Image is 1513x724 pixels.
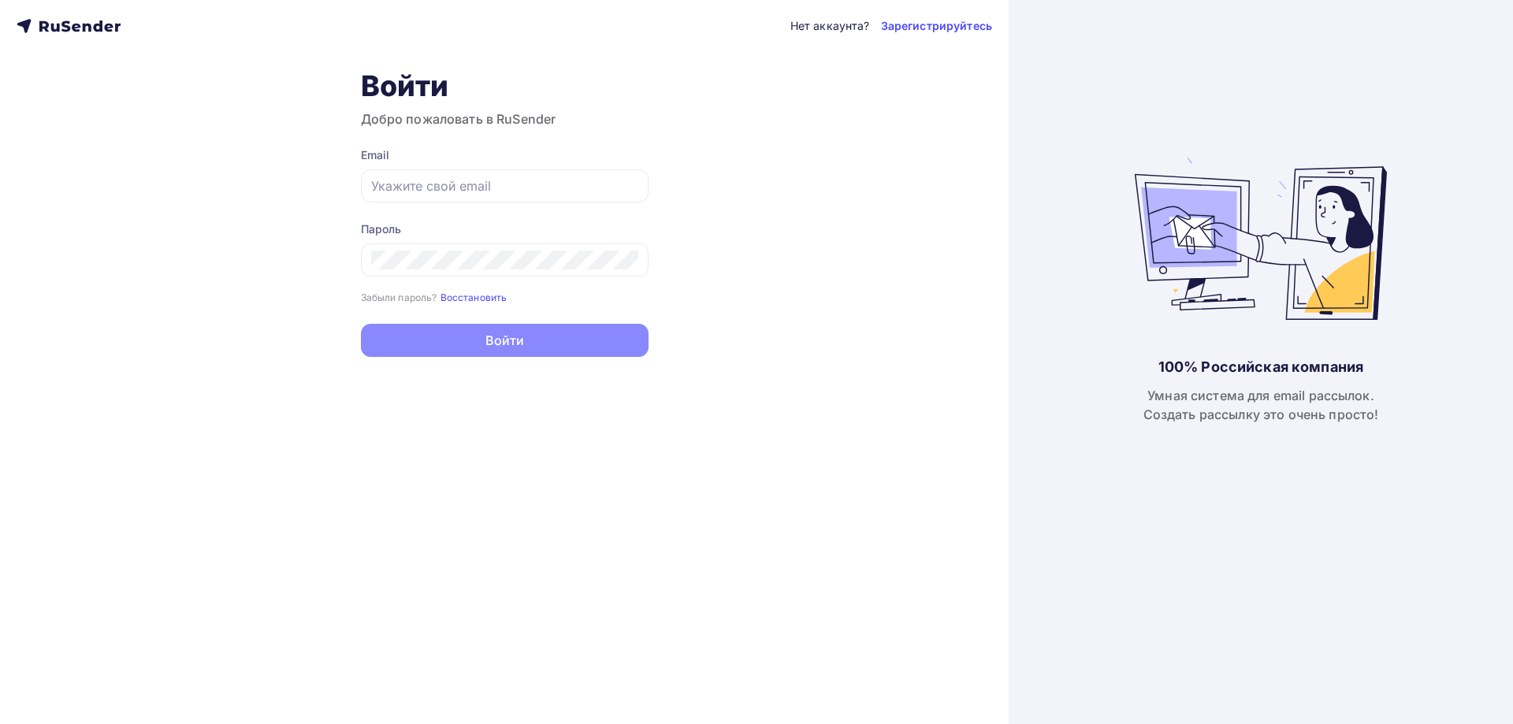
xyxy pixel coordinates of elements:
[361,324,649,357] button: Войти
[441,290,507,303] a: Восстановить
[361,110,649,128] h3: Добро пожаловать в RuSender
[1143,386,1379,424] div: Умная система для email рассылок. Создать рассылку это очень просто!
[790,18,870,34] div: Нет аккаунта?
[361,291,437,303] small: Забыли пароль?
[1158,358,1363,377] div: 100% Российская компания
[881,18,992,34] a: Зарегистрируйтесь
[441,291,507,303] small: Восстановить
[361,69,649,103] h1: Войти
[361,147,649,163] div: Email
[361,221,649,237] div: Пароль
[371,176,638,195] input: Укажите свой email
